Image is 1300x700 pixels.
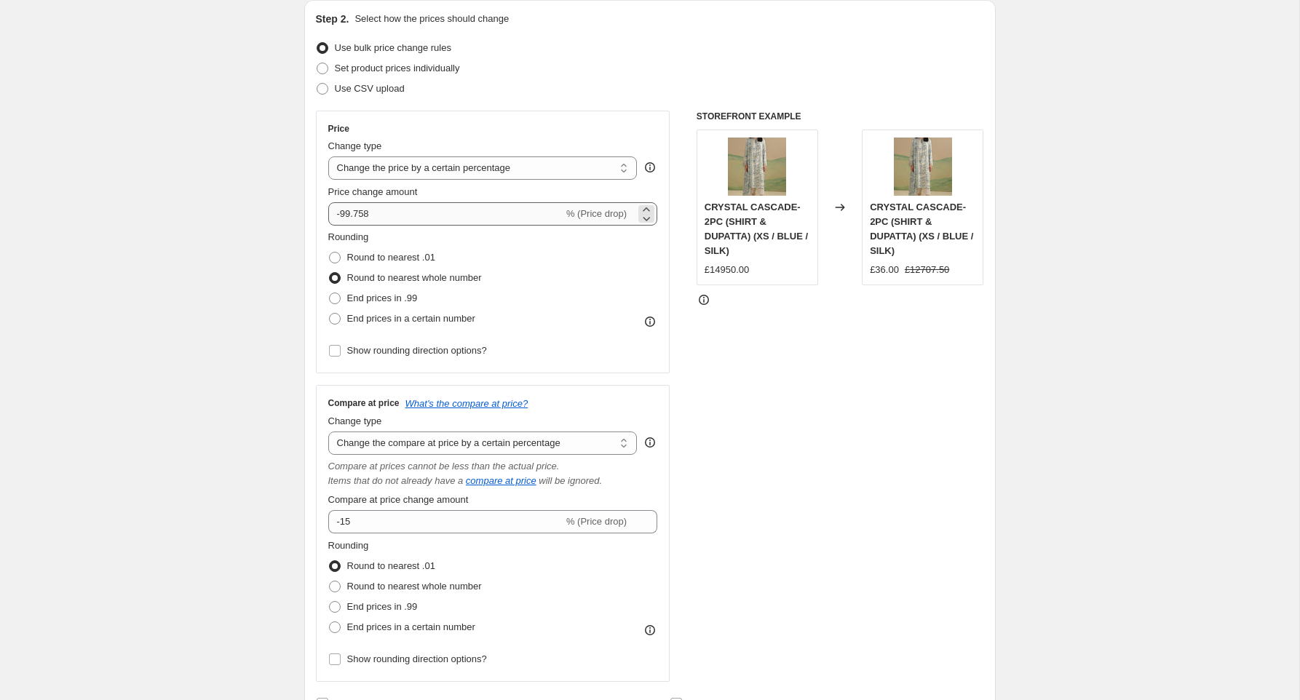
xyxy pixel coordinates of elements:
h3: Compare at price [328,397,400,409]
span: End prices in a certain number [347,621,475,632]
span: Change type [328,415,382,426]
span: End prices in a certain number [347,313,475,324]
span: Use CSV upload [335,83,405,94]
i: Compare at prices cannot be less than the actual price. [328,461,560,472]
h2: Step 2. [316,12,349,26]
input: -15 [328,202,563,226]
div: £14950.00 [705,263,749,277]
button: What's the compare at price? [405,398,528,409]
span: Show rounding direction options? [347,345,487,356]
h6: STOREFRONT EXAMPLE [697,111,984,122]
img: CS_0007_DSC07670_80x.jpg [894,138,952,196]
button: compare at price [466,475,536,486]
span: Rounding [328,540,369,551]
img: CS_0007_DSC07670_80x.jpg [728,138,786,196]
span: End prices in .99 [347,293,418,303]
span: Compare at price change amount [328,494,469,505]
h3: Price [328,123,349,135]
input: -15 [328,510,563,533]
strike: £12707.50 [905,263,949,277]
div: help [643,160,657,175]
i: Items that do not already have a [328,475,464,486]
span: Price change amount [328,186,418,197]
span: Round to nearest whole number [347,581,482,592]
span: Round to nearest whole number [347,272,482,283]
span: Use bulk price change rules [335,42,451,53]
span: Round to nearest .01 [347,252,435,263]
span: End prices in .99 [347,601,418,612]
span: Show rounding direction options? [347,653,487,664]
span: % (Price drop) [566,208,627,219]
div: £36.00 [870,263,899,277]
span: CRYSTAL CASCADE-2PC (SHIRT & DUPATTA) (XS / BLUE / SILK) [870,202,973,256]
i: will be ignored. [539,475,602,486]
span: CRYSTAL CASCADE-2PC (SHIRT & DUPATTA) (XS / BLUE / SILK) [705,202,808,256]
span: Rounding [328,231,369,242]
div: help [643,435,657,450]
span: Change type [328,140,382,151]
p: Select how the prices should change [354,12,509,26]
span: Set product prices individually [335,63,460,73]
span: % (Price drop) [566,516,627,527]
span: Round to nearest .01 [347,560,435,571]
